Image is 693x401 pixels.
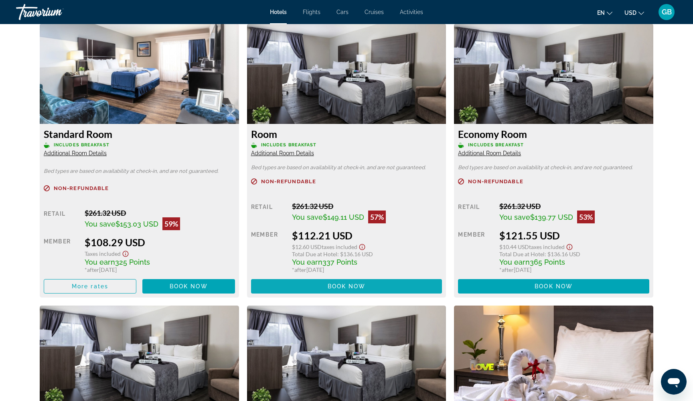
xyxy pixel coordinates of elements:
[292,258,322,266] span: You earn
[251,202,286,223] div: Retail
[292,266,442,273] div: * [DATE]
[54,186,109,191] span: Non-refundable
[499,202,649,211] div: $261.32 USD
[85,258,115,266] span: You earn
[85,236,235,248] div: $108.29 USD
[44,168,235,174] p: Bed types are based on availability at check-in, and are not guaranteed.
[44,150,107,156] span: Additional Room Details
[247,24,446,124] img: cddb1355-e802-4f94-8559-da0e6398d745.jpeg
[303,9,320,15] a: Flights
[16,2,96,22] a: Travorium
[458,150,521,156] span: Additional Room Details
[54,142,109,148] span: Includes Breakfast
[115,258,150,266] span: 325 Points
[292,202,442,211] div: $261.32 USD
[661,369,687,395] iframe: Button to launch messaging window
[44,209,79,230] div: Retail
[294,266,306,273] span: after
[458,128,649,140] h3: Economy Room
[115,220,158,228] span: $153.03 USD
[85,209,235,217] div: $261.32 USD
[458,202,493,223] div: Retail
[292,251,337,257] span: Total Due at Hotel
[261,179,316,184] span: Non-refundable
[40,24,239,124] img: 10c838b1-c55d-4f50-bad1-8d46fcb7fcc5.jpeg
[499,213,530,221] span: You save
[400,9,423,15] a: Activities
[499,243,529,250] span: $10.44 USD
[292,229,442,241] div: $112.21 USD
[368,211,386,223] div: 57%
[454,24,653,124] img: cddb1355-e802-4f94-8559-da0e6398d745.jpeg
[323,213,364,221] span: $149.11 USD
[499,229,649,241] div: $121.55 USD
[251,279,442,294] button: Book now
[328,283,366,290] span: Book now
[322,258,357,266] span: 337 Points
[85,266,235,273] div: * [DATE]
[365,9,384,15] a: Cruises
[292,251,442,257] div: : $136.16 USD
[44,236,79,273] div: Member
[624,7,644,18] button: Change currency
[502,266,514,273] span: after
[458,279,649,294] button: Book now
[597,10,605,16] span: en
[458,229,493,273] div: Member
[162,217,180,230] div: 59%
[499,258,530,266] span: You earn
[565,241,574,251] button: Show Taxes and Fees disclaimer
[530,213,573,221] span: $139.77 USD
[87,266,99,273] span: after
[72,283,108,290] span: More rates
[251,165,442,170] p: Bed types are based on availability at check-in, and are not guaranteed.
[44,128,235,140] h3: Standard Room
[322,243,357,250] span: Taxes included
[85,250,121,257] span: Taxes included
[468,179,523,184] span: Non-refundable
[251,150,314,156] span: Additional Room Details
[535,283,573,290] span: Book now
[530,258,565,266] span: 365 Points
[142,279,235,294] button: Book now
[261,142,317,148] span: Includes Breakfast
[357,241,367,251] button: Show Taxes and Fees disclaimer
[292,213,323,221] span: You save
[624,10,636,16] span: USD
[662,8,672,16] span: GB
[597,7,612,18] button: Change language
[656,4,677,20] button: User Menu
[44,279,136,294] button: More rates
[336,9,349,15] a: Cars
[468,142,524,148] span: Includes Breakfast
[85,220,115,228] span: You save
[499,251,545,257] span: Total Due at Hotel
[292,243,322,250] span: $12.60 USD
[251,229,286,273] div: Member
[499,266,649,273] div: * [DATE]
[121,248,130,257] button: Show Taxes and Fees disclaimer
[499,251,649,257] div: : $136.16 USD
[270,9,287,15] a: Hotels
[529,243,565,250] span: Taxes included
[577,211,595,223] div: 53%
[458,165,649,170] p: Bed types are based on availability at check-in, and are not guaranteed.
[251,128,442,140] h3: Room
[170,283,208,290] span: Book now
